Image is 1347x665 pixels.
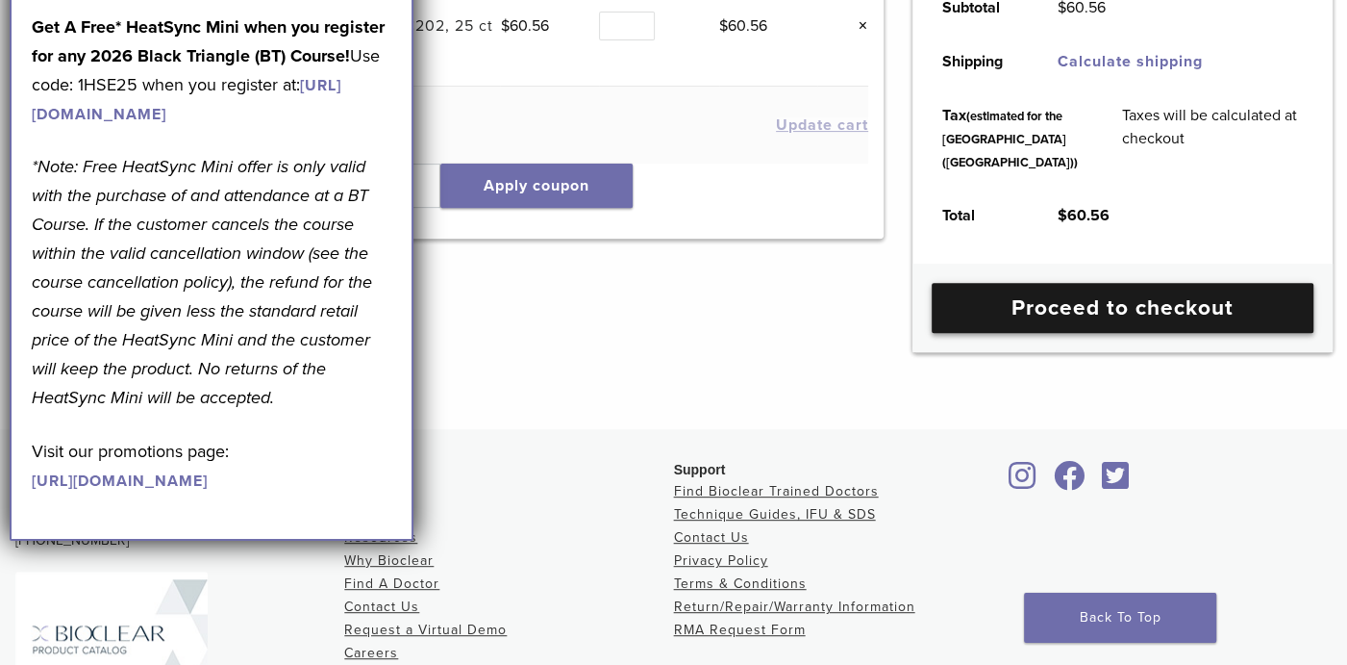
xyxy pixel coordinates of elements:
small: (estimated for the [GEOGRAPHIC_DATA] ([GEOGRAPHIC_DATA])) [942,109,1078,170]
a: Proceed to checkout [932,283,1313,333]
a: [URL][DOMAIN_NAME] [32,472,208,491]
th: Total [921,189,1036,243]
span: $ [719,16,728,36]
a: RMA Request Form [674,622,806,638]
span: Support [674,462,726,477]
span: $ [1058,206,1067,225]
a: Contact Us [344,599,419,615]
a: Bioclear [1095,473,1135,492]
a: Return/Repair/Warranty Information [674,599,915,615]
a: Technique Guides, IFU & SDS [674,506,876,523]
button: Apply coupon [440,164,633,208]
a: Careers [344,645,398,661]
bdi: 60.56 [1058,206,1110,225]
a: Contact Us [674,529,749,546]
span: $ [500,16,509,36]
td: Taxes will be calculated at checkout [1100,89,1325,189]
th: Shipping [921,35,1036,89]
a: Calculate shipping [1058,52,1203,71]
button: Update cart [776,117,868,133]
a: Back To Top [1024,593,1216,643]
bdi: 60.56 [500,16,548,36]
p: Visit our promotions page: [32,437,391,495]
a: Bioclear [1003,473,1043,492]
bdi: 60.56 [719,16,767,36]
th: Tax [921,89,1100,189]
a: Privacy Policy [674,552,768,569]
a: Terms & Conditions [674,575,807,592]
em: *Note: Free HeatSync Mini offer is only valid with the purchase of and attendance at a BT Course.... [32,156,372,408]
a: Remove this item [843,13,868,38]
a: Why Bioclear [344,552,434,569]
strong: Get A Free* HeatSync Mini when you register for any 2026 Black Triangle (BT) Course! [32,16,385,66]
a: Find Bioclear Trained Doctors [674,483,879,499]
p: Use code: 1HSE25 when you register at: [32,13,391,128]
a: Find A Doctor [344,575,439,592]
a: Bioclear [1047,473,1091,492]
a: [URL][DOMAIN_NAME] [32,76,341,124]
a: Request a Virtual Demo [344,622,507,638]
